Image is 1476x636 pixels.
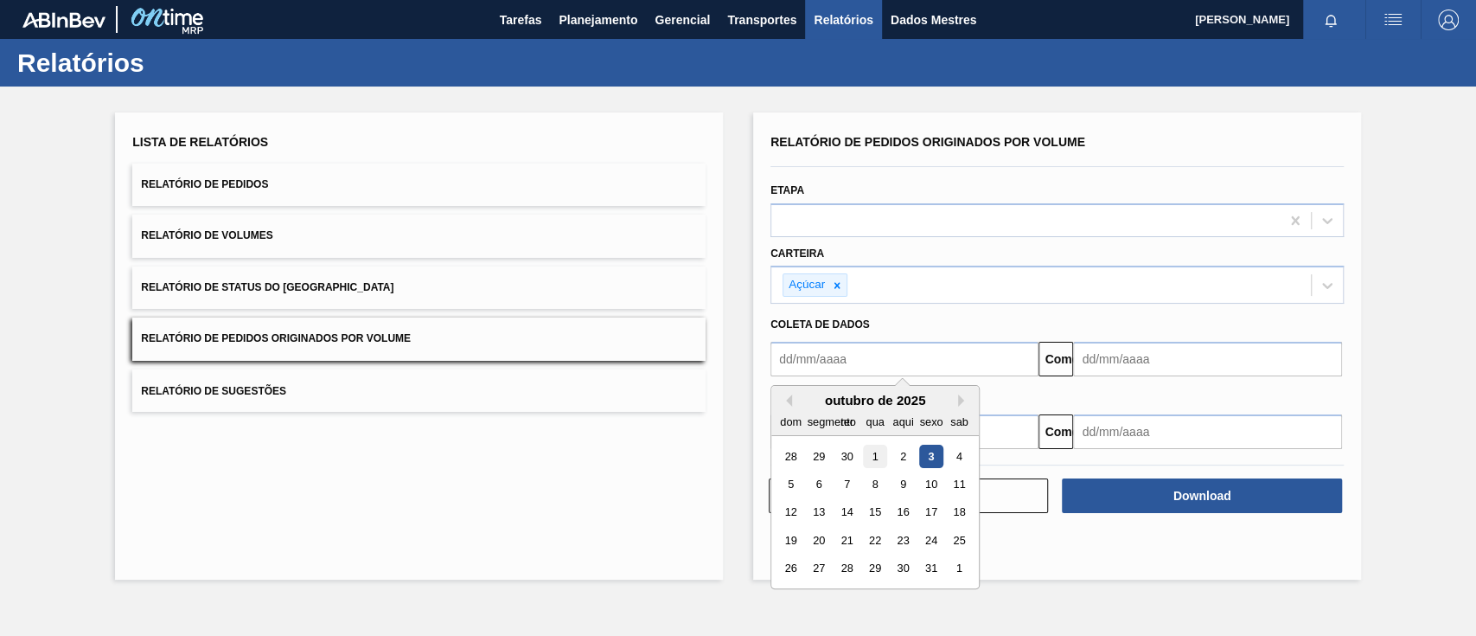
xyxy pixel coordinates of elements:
div: mês 2025-10 [776,442,973,582]
font: Etapa [770,184,804,196]
input: dd/mm/aaaa [1073,414,1341,449]
div: Escolha quarta-feira, 22 de outubro de 2025 [863,529,886,552]
font: Açúcar [789,278,825,291]
font: Dados Mestres [891,13,977,27]
button: Limpar [769,479,1048,513]
button: Notificações [1303,8,1358,32]
font: Coleta de dados [770,318,870,331]
div: Escolha terça-feira, 14 de outubro de 2025 [835,501,859,524]
font: 8 [872,478,878,491]
font: 24 [925,534,937,547]
button: Relatório de Volumes [132,215,706,257]
font: Relatório de Pedidos Originados por Volume [770,135,1085,149]
div: Escolha sexta-feira, 31 de outubro de 2025 [919,557,942,581]
div: Escolha sexta-feira, 17 de outubro de 2025 [919,501,942,524]
font: 26 [785,562,797,575]
font: 16 [897,506,909,519]
div: Escolha sábado, 18 de outubro de 2025 [948,501,971,524]
font: Relatórios [17,48,144,77]
font: Relatório de Volumes [141,230,272,242]
font: 4 [956,450,962,463]
font: 17 [925,506,937,519]
div: Escolha sábado, 1 de novembro de 2025 [948,557,971,581]
button: Comeu [1038,414,1073,449]
font: Comeu [1045,352,1085,366]
font: 5 [788,478,794,491]
font: Comeu [1045,425,1085,439]
button: Mês anterior [780,395,792,407]
font: 18 [953,506,965,519]
button: Relatório de Pedidos Originados por Volume [132,318,706,360]
div: Escolha segunda-feira, 13 de outubro de 2025 [808,501,831,524]
font: outubro de 2025 [825,393,926,408]
font: [PERSON_NAME] [1195,13,1289,26]
div: Escolha terça-feira, 21 de outubro de 2025 [835,529,859,552]
div: Escolha domingo, 5 de outubro de 2025 [779,472,802,496]
div: Escolha segunda-feira, 29 de setembro de 2025 [808,445,831,468]
div: Escolha domingo, 12 de outubro de 2025 [779,501,802,524]
div: Escolha quarta-feira, 8 de outubro de 2025 [863,472,886,496]
font: 9 [900,478,906,491]
font: 1 [956,562,962,575]
font: sexo [919,415,942,428]
font: 21 [840,534,853,547]
div: Escolha domingo, 19 de outubro de 2025 [779,529,802,552]
button: Relatório de Pedidos [132,164,706,206]
input: dd/mm/aaaa [770,342,1038,376]
font: 11 [953,478,965,491]
font: Relatório de Pedidos [141,178,268,190]
font: 25 [953,534,965,547]
div: Escolha quinta-feira, 30 de outubro de 2025 [891,557,915,581]
font: 29 [869,562,881,575]
font: ter [840,415,853,428]
img: Sair [1438,10,1459,30]
div: Escolha domingo, 28 de setembro de 2025 [779,445,802,468]
font: Lista de Relatórios [132,135,268,149]
div: Escolha sexta-feira, 3 de outubro de 2025 [919,445,942,468]
font: 29 [813,450,825,463]
font: 19 [785,534,797,547]
font: 22 [869,534,881,547]
button: Relatório de Sugestões [132,369,706,412]
div: Escolha sexta-feira, 24 de outubro de 2025 [919,529,942,552]
font: 14 [840,506,853,519]
font: 27 [813,562,825,575]
button: Próximo mês [958,395,970,407]
font: 20 [813,534,825,547]
img: ações do usuário [1383,10,1403,30]
font: Carteira [770,247,824,260]
font: Relatório de Pedidos Originados por Volume [141,333,411,345]
font: sab [950,415,968,428]
div: Escolha domingo, 26 de outubro de 2025 [779,557,802,581]
font: 15 [869,506,881,519]
div: Escolha segunda-feira, 20 de outubro de 2025 [808,529,831,552]
font: 23 [897,534,909,547]
div: Escolha terça-feira, 28 de outubro de 2025 [835,557,859,581]
button: Download [1062,479,1341,513]
font: 31 [925,562,937,575]
div: Escolha quinta-feira, 23 de outubro de 2025 [891,529,915,552]
div: Escolha sábado, 25 de outubro de 2025 [948,529,971,552]
font: 28 [840,562,853,575]
font: Relatórios [814,13,872,27]
font: 28 [785,450,797,463]
font: 2 [900,450,906,463]
font: segmento [808,415,856,428]
div: Escolha quarta-feira, 29 de outubro de 2025 [863,557,886,581]
div: Escolha quarta-feira, 1 de outubro de 2025 [863,445,886,468]
button: Relatório de Status do [GEOGRAPHIC_DATA] [132,267,706,309]
div: Escolha quarta-feira, 15 de outubro de 2025 [863,501,886,524]
font: Download [1173,489,1231,503]
font: 13 [813,506,825,519]
font: Gerencial [655,13,710,27]
div: Escolha sábado, 4 de outubro de 2025 [948,445,971,468]
div: Escolha segunda-feira, 6 de outubro de 2025 [808,472,831,496]
div: Escolha terça-feira, 7 de outubro de 2025 [835,472,859,496]
font: 3 [928,450,934,463]
font: Tarefas [500,13,542,27]
font: Relatório de Sugestões [141,384,286,396]
font: dom [780,415,802,428]
div: Escolha quinta-feira, 9 de outubro de 2025 [891,472,915,496]
div: Escolha quinta-feira, 2 de outubro de 2025 [891,445,915,468]
font: 1 [872,450,878,463]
